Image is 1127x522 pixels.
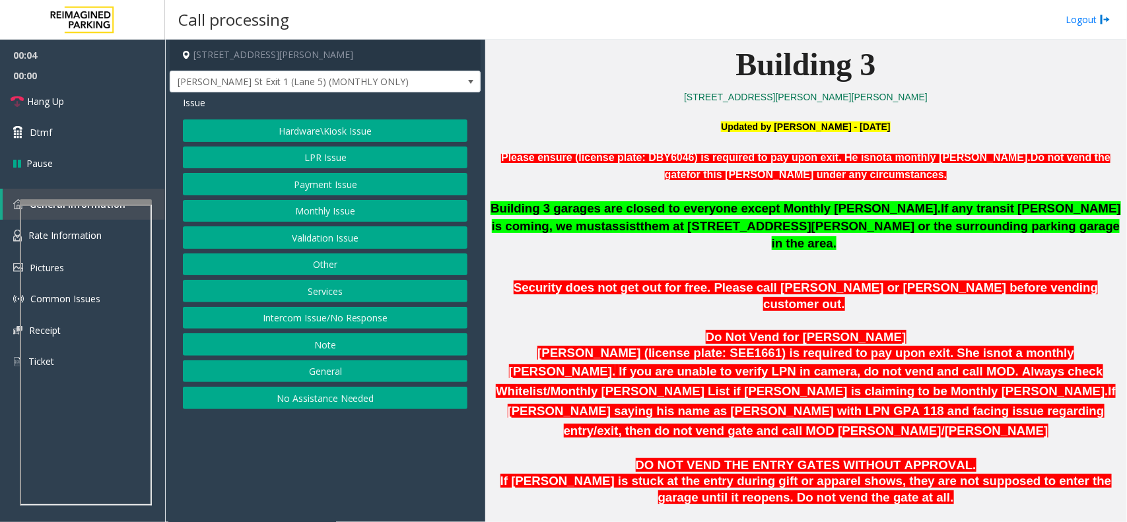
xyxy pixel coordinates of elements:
[183,226,467,249] button: Validation Issue
[183,387,467,409] button: No Assistance Needed
[706,330,906,344] b: Do Not Vend for [PERSON_NAME]
[605,219,640,233] span: assist
[514,280,1098,311] span: Security does not get out for free. Please call [PERSON_NAME] or [PERSON_NAME] before vending cus...
[183,307,467,329] button: Intercom Issue/No Response
[491,201,941,215] span: Building 3 garages are closed to everyone except Monthly [PERSON_NAME].
[501,152,870,163] span: Please ensure (license plate: DBY6046) is required to pay upon exit. He is
[3,189,165,220] a: General Information
[870,152,887,163] span: not
[183,360,467,383] button: General
[170,40,481,71] h4: [STREET_ADDRESS][PERSON_NAME]
[1066,13,1110,26] a: Logout
[183,147,467,169] button: LPR Issue
[13,230,22,242] img: 'icon'
[183,119,467,142] button: Hardware\Kiosk Issue
[13,263,23,272] img: 'icon'
[887,152,1031,163] span: a monthly [PERSON_NAME].
[492,201,1121,233] span: If any transit [PERSON_NAME] is coming, we must
[500,474,1112,504] span: If [PERSON_NAME] is stuck at the entry during gift or apparel shows, they are not supposed to ent...
[183,96,205,110] span: Issue
[509,346,1074,378] b: not a monthly [PERSON_NAME].
[496,364,1109,398] span: If you are unable to verify LPN in camera, do not vend and call MOD. Always check Whitelist/Month...
[30,125,52,139] span: Dtmf
[27,94,64,108] span: Hang Up
[30,198,125,211] span: General Information
[26,156,53,170] span: Pause
[665,152,1110,180] span: Do not vend the gate
[640,219,1120,251] span: them at [STREET_ADDRESS][PERSON_NAME] or the surrounding parking garage in the area.
[13,199,23,209] img: 'icon'
[13,326,22,335] img: 'icon'
[183,200,467,222] button: Monthly Issue
[1100,13,1110,26] img: logout
[508,384,1116,438] span: If [PERSON_NAME] saying his name as [PERSON_NAME] with LPN GPA 118 and facing issue regarding ent...
[183,280,467,302] button: Services
[183,333,467,356] button: Note
[183,173,467,195] button: Payment Issue
[684,92,928,102] a: [STREET_ADDRESS][PERSON_NAME][PERSON_NAME]
[721,121,890,132] font: Updated by [PERSON_NAME] - [DATE]
[13,294,24,304] img: 'icon'
[183,253,467,276] button: Other
[736,47,876,82] span: Building 3
[13,356,22,368] img: 'icon'
[537,346,993,360] span: [PERSON_NAME] (license plate: SEE1661) is required to pay upon exit. She is
[687,169,947,180] span: for this [PERSON_NAME] under any circumstances.
[172,3,296,36] h3: Call processing
[636,458,976,472] span: DO NOT VEND THE ENTRY GATES WITHOUT APPROVAL.
[170,71,418,92] span: [PERSON_NAME] St Exit 1 (Lane 5) (MONTHLY ONLY)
